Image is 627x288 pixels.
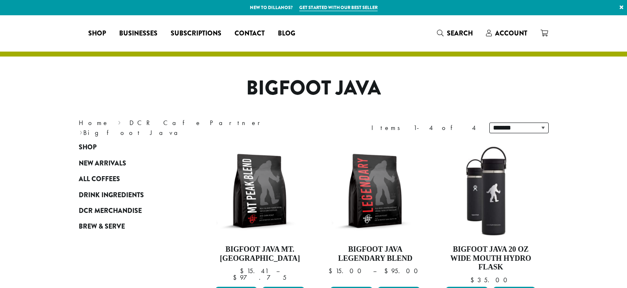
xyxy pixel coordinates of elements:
a: Search [430,26,479,40]
bdi: 15.41 [240,267,268,275]
span: › [80,125,82,138]
a: Home [79,118,109,127]
a: Bigfoot Java 20 oz Wide Mouth Hydro Flask $35.00 [443,144,538,283]
a: Brew & Serve [79,219,178,234]
a: All Coffees [79,171,178,187]
a: New Arrivals [79,156,178,171]
h4: Bigfoot Java 20 oz Wide Mouth Hydro Flask [443,245,538,272]
span: Contact [235,28,265,39]
a: Drink Ingredients [79,187,178,203]
span: › [118,115,121,128]
a: Shop [79,139,178,155]
span: Subscriptions [171,28,221,39]
h4: Bigfoot Java Legendary Blend [328,245,423,263]
span: Drink Ingredients [79,190,144,201]
span: $ [329,267,336,275]
span: Shop [79,142,96,153]
a: DCR Cafe Partner [129,118,266,127]
span: $ [470,276,477,284]
img: BFJ_Legendary_12oz-300x300.png [328,144,423,238]
span: $ [240,267,247,275]
bdi: 95.00 [384,267,422,275]
a: Get started with our best seller [299,4,378,11]
span: Search [447,28,473,38]
span: – [276,267,279,275]
img: LO2867-BFJ-Hydro-Flask-20oz-WM-wFlex-Sip-Lid-Black-300x300.jpg [443,144,538,238]
span: Businesses [119,28,157,39]
bdi: 97.75 [233,273,286,282]
span: New Arrivals [79,158,126,169]
span: Blog [278,28,295,39]
span: All Coffees [79,174,120,184]
a: Shop [82,27,113,40]
img: BFJ_MtPeak_12oz-300x300.png [212,144,307,238]
span: $ [233,273,240,282]
span: – [373,267,376,275]
span: DCR Merchandise [79,206,142,216]
bdi: 35.00 [470,276,511,284]
span: Account [495,28,527,38]
h4: Bigfoot Java Mt. [GEOGRAPHIC_DATA] [213,245,308,263]
h1: Bigfoot Java [73,76,555,100]
nav: Breadcrumb [79,118,301,138]
span: $ [384,267,391,275]
span: Brew & Serve [79,222,125,232]
a: DCR Merchandise [79,203,178,219]
a: Bigfoot Java Legendary Blend [328,144,423,283]
div: Items 1-4 of 4 [371,123,477,133]
bdi: 15.00 [329,267,365,275]
a: Bigfoot Java Mt. [GEOGRAPHIC_DATA] [213,144,308,283]
span: Shop [88,28,106,39]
